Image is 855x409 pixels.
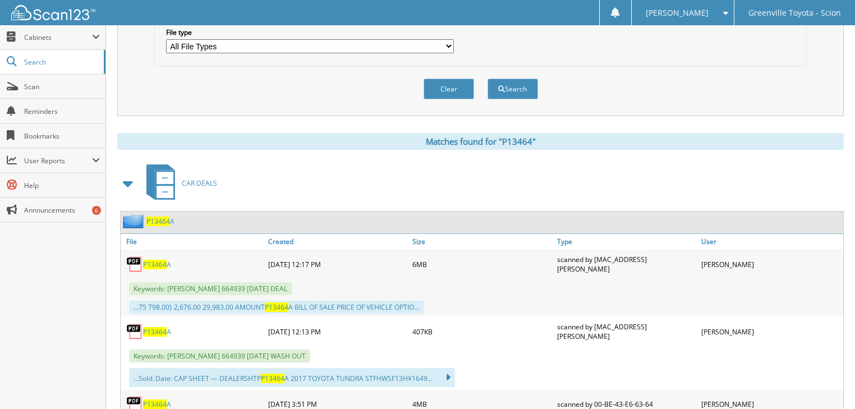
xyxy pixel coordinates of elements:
span: Cabinets [24,33,92,42]
a: Size [410,234,554,249]
span: P13464 [143,260,167,269]
div: 6MB [410,252,554,277]
span: Help [24,181,100,190]
a: P13464A [143,327,171,337]
span: P13464 [261,374,284,383]
span: Bookmarks [24,131,100,141]
div: [PERSON_NAME] [698,252,843,277]
a: Type [554,234,699,249]
div: scanned by [MAC_ADDRESS][PERSON_NAME] [554,252,699,277]
button: Search [488,79,538,99]
a: P13464A [143,399,171,409]
div: 407KB [410,319,554,344]
span: Keywords: [PERSON_NAME] 664939 [DATE] WASH OUT [129,350,310,362]
span: User Reports [24,156,92,166]
div: [PERSON_NAME] [698,319,843,344]
img: PDF.png [126,323,143,340]
div: [DATE] 12:13 PM [265,319,410,344]
span: Keywords: [PERSON_NAME] 664939 [DATE] DEAL [129,282,292,295]
label: File type [166,27,454,37]
iframe: Chat Widget [799,355,855,409]
span: P13464 [143,327,167,337]
div: 6 [92,206,101,215]
span: Scan [24,82,100,91]
div: ...75 798.00} 2,676.00 29,983.00 AMOUNT A BILL OF SALE PRICE OF VEHICLE OPTIO... [129,301,424,314]
img: scan123-logo-white.svg [11,5,95,20]
span: Announcements [24,205,100,215]
a: P13464A [146,217,174,226]
a: CAR DEALS [140,161,217,205]
span: P13464 [265,302,288,312]
span: P13464 [146,217,170,226]
span: Greenville Toyota - Scion [748,10,841,16]
div: Matches found for "P13464" [117,133,844,150]
span: P13464 [143,399,167,409]
div: scanned by [MAC_ADDRESS][PERSON_NAME] [554,319,699,344]
a: File [121,234,265,249]
span: [PERSON_NAME] [646,10,709,16]
span: CAR DEALS [182,178,217,188]
div: [DATE] 12:17 PM [265,252,410,277]
span: Search [24,57,98,67]
img: PDF.png [126,256,143,273]
img: folder2.png [123,214,146,228]
a: User [698,234,843,249]
span: Reminders [24,107,100,116]
a: P13464A [143,260,171,269]
button: Clear [424,79,474,99]
a: Created [265,234,410,249]
div: ...Sold: Date: CAP SHEET — DEALERSHTP A 2017 TOYOTA TUNDRA STFHWSF13H¥1649... [129,368,455,387]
